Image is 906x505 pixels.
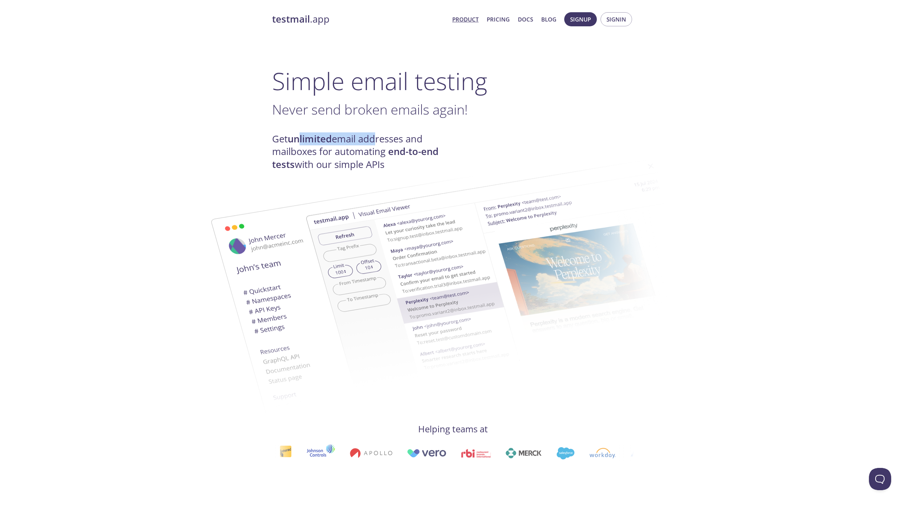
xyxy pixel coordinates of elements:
img: johnsoncontrols [305,444,334,462]
a: Pricing [487,14,510,24]
img: salesforce [555,447,573,459]
img: workday [588,448,614,458]
img: testmail-email-viewer [183,172,583,423]
img: vero [406,449,445,458]
a: testmail.app [272,13,446,26]
h1: Simple email testing [272,67,634,95]
a: Blog [541,14,556,24]
img: merck [505,448,540,458]
strong: end-to-end tests [272,145,439,171]
a: Docs [518,14,533,24]
h4: Get email addresses and mailboxes for automating with our simple APIs [272,133,453,171]
img: rbi [460,449,490,458]
button: Signin [601,12,632,26]
img: apollo [349,448,391,458]
strong: unlimited [288,132,332,145]
button: Signup [564,12,597,26]
img: testmail-email-viewer [305,148,706,399]
h4: Helping teams at [272,423,634,435]
iframe: Help Scout Beacon - Open [869,468,891,490]
strong: testmail [272,13,310,26]
span: Signup [570,14,591,24]
a: Product [452,14,479,24]
span: Never send broken emails again! [272,100,468,119]
span: Signin [606,14,626,24]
